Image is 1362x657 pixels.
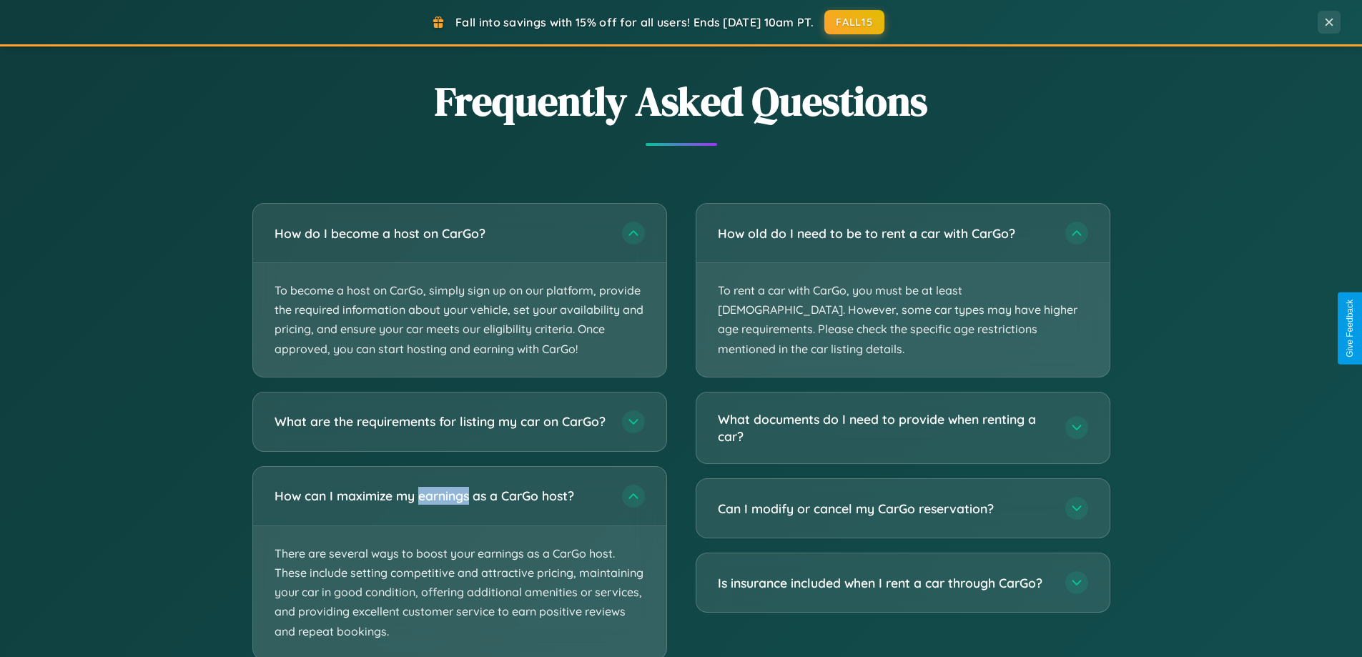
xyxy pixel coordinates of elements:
h3: What documents do I need to provide when renting a car? [718,410,1051,445]
h3: How old do I need to be to rent a car with CarGo? [718,224,1051,242]
span: Fall into savings with 15% off for all users! Ends [DATE] 10am PT. [455,15,814,29]
h3: Can I modify or cancel my CarGo reservation? [718,500,1051,518]
h3: What are the requirements for listing my car on CarGo? [275,413,608,430]
div: Give Feedback [1345,300,1355,357]
p: To become a host on CarGo, simply sign up on our platform, provide the required information about... [253,263,666,377]
button: FALL15 [824,10,884,34]
h3: How do I become a host on CarGo? [275,224,608,242]
h3: How can I maximize my earnings as a CarGo host? [275,487,608,505]
h3: Is insurance included when I rent a car through CarGo? [718,574,1051,592]
p: To rent a car with CarGo, you must be at least [DEMOGRAPHIC_DATA]. However, some car types may ha... [696,263,1110,377]
h2: Frequently Asked Questions [252,74,1110,129]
